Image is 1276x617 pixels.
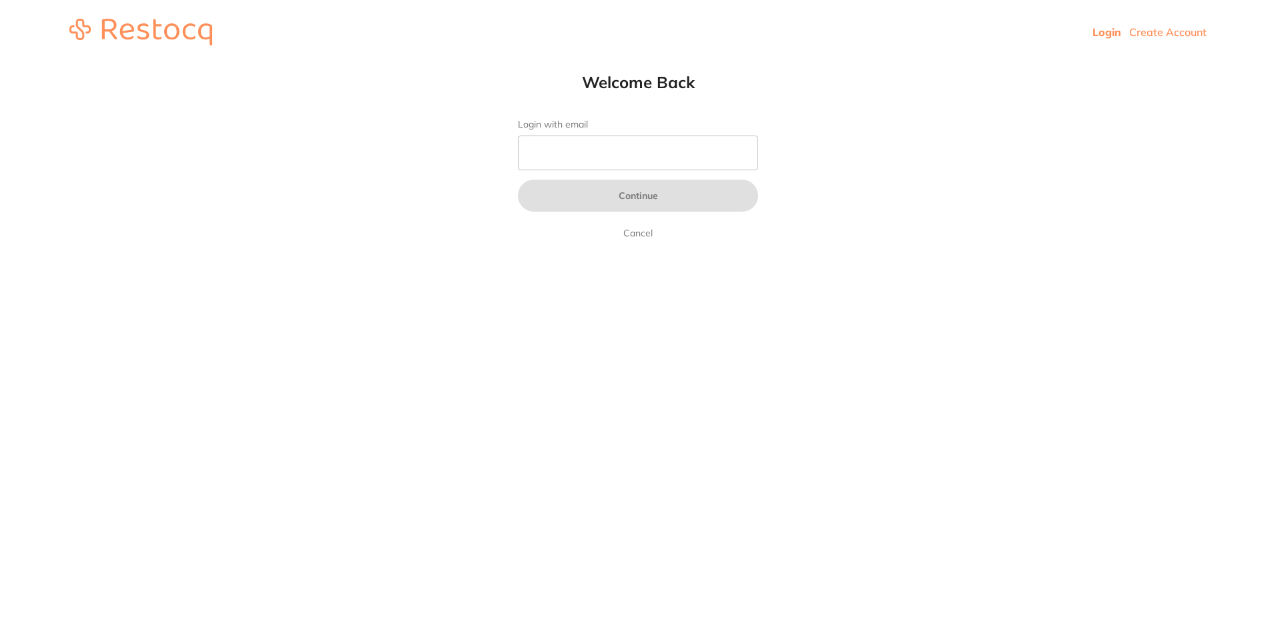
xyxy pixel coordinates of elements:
[518,180,758,212] button: Continue
[518,119,758,130] label: Login with email
[621,225,655,241] a: Cancel
[69,19,212,45] img: restocq_logo.svg
[1092,25,1121,39] a: Login
[491,72,785,92] h1: Welcome Back
[1129,25,1207,39] a: Create Account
